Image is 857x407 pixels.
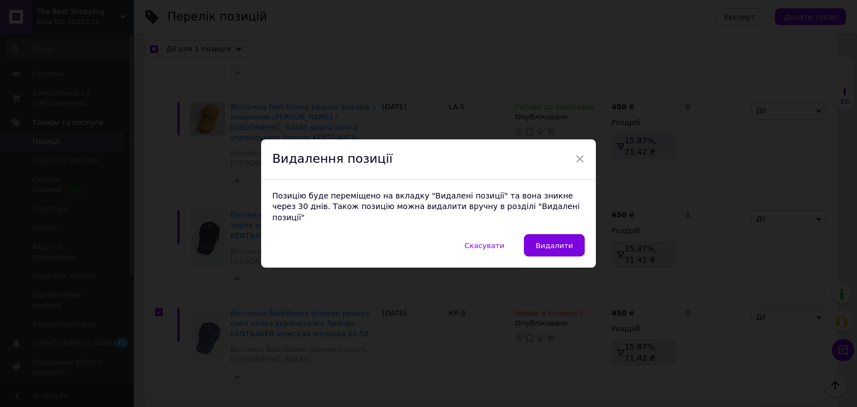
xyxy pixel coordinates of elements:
span: Видалення позиції [272,152,393,166]
span: Скасувати [465,241,504,250]
span: Видалити [536,241,573,250]
button: Видалити [524,234,585,256]
span: Позицію буде переміщено на вкладку "Видалені позиції" та вона зникне через 30 днів. Також позицію... [272,191,580,222]
span: × [575,149,585,168]
button: Скасувати [453,234,516,256]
